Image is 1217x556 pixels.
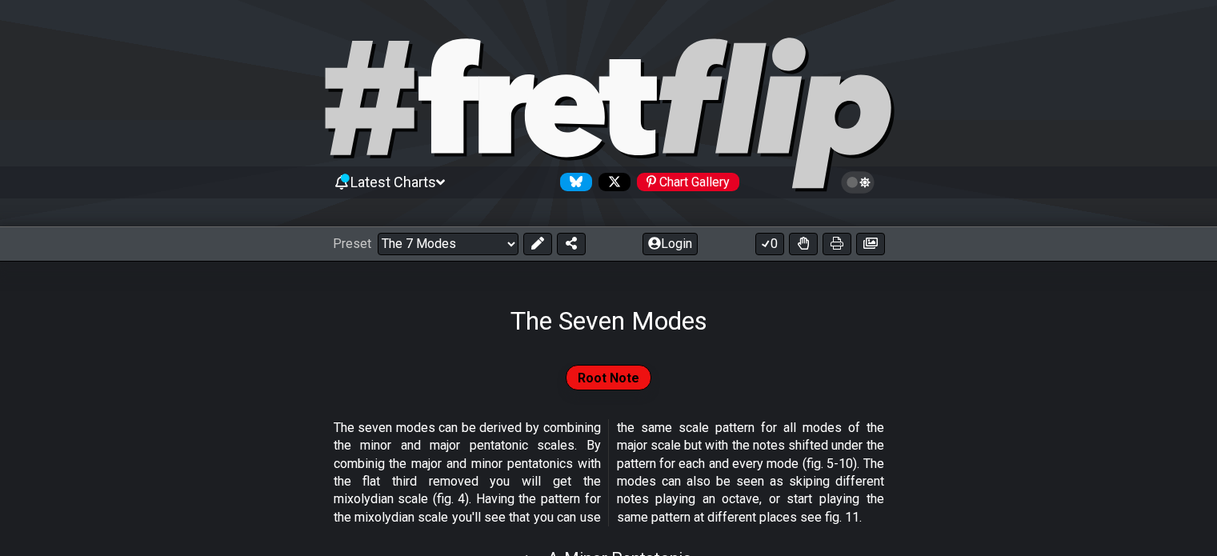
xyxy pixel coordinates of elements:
[823,233,851,255] button: Print
[523,233,552,255] button: Edit Preset
[849,175,867,190] span: Toggle light / dark theme
[334,419,884,526] p: The seven modes can be derived by combining the minor and major pentatonic scales. By combinig th...
[789,233,818,255] button: Toggle Dexterity for all fretkits
[557,233,586,255] button: Share Preset
[510,306,707,336] h1: The Seven Modes
[378,233,518,255] select: Preset
[631,173,739,191] a: #fretflip at Pinterest
[755,233,784,255] button: 0
[578,366,639,390] span: Root Note
[333,236,371,251] span: Preset
[350,174,436,190] span: Latest Charts
[637,173,739,191] div: Chart Gallery
[643,233,698,255] button: Login
[554,173,592,191] a: Follow #fretflip at Bluesky
[592,173,631,191] a: Follow #fretflip at X
[856,233,885,255] button: Create image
